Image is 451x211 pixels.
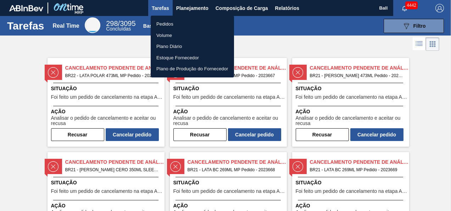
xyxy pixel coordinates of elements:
a: Pedidos [151,18,234,30]
a: Volume [151,30,234,41]
a: Plano de Produção do Fornecedor [151,63,234,75]
a: Estoque Fornecedor [151,52,234,64]
a: Plano Diário [151,41,234,52]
